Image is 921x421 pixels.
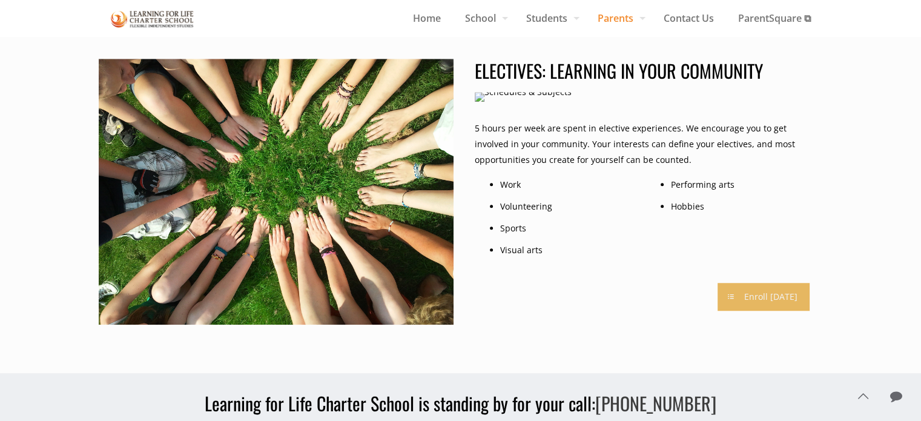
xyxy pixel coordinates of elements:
span: Contact Us [652,9,726,27]
span: School [453,9,514,27]
a: Back to top icon [850,383,876,409]
li: Volunteering [500,199,638,214]
img: Schedules & Subjects [99,59,454,325]
h3: Learning for Life Charter School is standing by for your call: [99,391,823,416]
li: Work [500,177,638,193]
img: Schedules & Subjects [475,92,572,102]
a: [PHONE_NUMBER] [595,390,716,417]
li: Sports [500,220,638,236]
span: Students [514,9,586,27]
p: 5 hours per week are spent in elective experiences. We encourage you to get involved in your comm... [475,121,816,168]
li: Performing arts [671,177,808,193]
h3: ELECTIVES: LEARNING IN YOUR COMMUNITY [475,59,816,83]
li: Visual arts [500,242,638,258]
a: Enroll [DATE] [718,283,810,311]
span: Home [401,9,453,27]
span: Parents [586,9,652,27]
span: ParentSquare ⧉ [726,9,823,27]
img: Schedules & Subjects [111,8,194,30]
li: Hobbies [671,199,808,214]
